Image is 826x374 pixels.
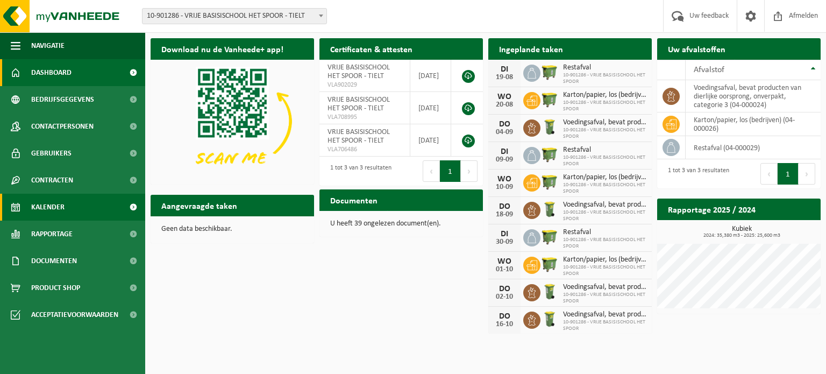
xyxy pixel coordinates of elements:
h2: Uw afvalstoffen [657,38,736,59]
div: DO [494,312,515,321]
div: 1 tot 3 van 3 resultaten [663,162,729,186]
div: 20-08 [494,101,515,109]
span: 10-901286 - VRIJE BASISISCHOOL HET SPOOR [563,127,646,140]
span: Voedingsafval, bevat producten van dierlijke oorsprong, onverpakt, categorie 3 [563,118,646,127]
span: 10-901286 - VRIJE BASISISCHOOL HET SPOOR [563,319,646,332]
span: Dashboard [31,59,72,86]
button: 1 [778,163,799,185]
p: U heeft 39 ongelezen document(en). [330,220,472,228]
span: Contracten [31,167,73,194]
span: 10-901286 - VRIJE BASISISCHOOL HET SPOOR [563,100,646,112]
img: WB-1100-HPE-GN-50 [540,228,559,246]
div: 30-09 [494,238,515,246]
span: Contactpersonen [31,113,94,140]
span: VRIJE BASISISCHOOL HET SPOOR - TIELT [327,63,390,80]
div: 1 tot 3 van 3 resultaten [325,159,391,183]
span: VRIJE BASISISCHOOL HET SPOOR - TIELT [327,128,390,145]
button: Next [799,163,815,185]
span: Rapportage [31,221,73,248]
span: 10-901286 - VRIJE BASISISCHOOL HET SPOOR [563,182,646,195]
span: 10-901286 - VRIJE BASISISCHOOL HET SPOOR [563,72,646,85]
div: 18-09 [494,211,515,218]
span: 10-901286 - VRIJE BASISISCHOOL HET SPOOR - TIELT [143,9,326,24]
div: 10-09 [494,184,515,191]
span: 10-901286 - VRIJE BASISISCHOOL HET SPOOR [563,264,646,277]
button: Previous [423,160,440,182]
h3: Kubiek [663,225,821,238]
div: DI [494,65,515,74]
span: Acceptatievoorwaarden [31,301,118,328]
td: [DATE] [410,60,451,92]
span: Documenten [31,248,77,274]
span: 2024: 35,380 m3 - 2025: 25,600 m3 [663,233,821,238]
span: VLA902029 [327,81,402,89]
h2: Rapportage 2025 / 2024 [657,199,766,220]
span: 10-901286 - VRIJE BASISISCHOOL HET SPOOR [563,154,646,167]
img: WB-0140-HPE-GN-50 [540,200,559,218]
span: Voedingsafval, bevat producten van dierlijke oorsprong, onverpakt, categorie 3 [563,311,646,319]
div: DO [494,120,515,129]
td: [DATE] [410,124,451,157]
span: VLA706486 [327,145,402,154]
button: Next [461,160,478,182]
span: 10-901286 - VRIJE BASISISCHOOL HET SPOOR - TIELT [142,8,327,24]
span: Gebruikers [31,140,72,167]
div: WO [494,257,515,266]
span: Karton/papier, los (bedrijven) [563,91,646,100]
p: Geen data beschikbaar. [161,225,303,233]
div: DO [494,285,515,293]
span: Navigatie [31,32,65,59]
h2: Ingeplande taken [488,38,574,59]
span: Karton/papier, los (bedrijven) [563,173,646,182]
button: Previous [760,163,778,185]
span: Restafval [563,146,646,154]
div: 09-09 [494,156,515,164]
button: 1 [440,160,461,182]
div: WO [494,93,515,101]
img: WB-1100-HPE-GN-50 [540,255,559,273]
span: 10-901286 - VRIJE BASISISCHOOL HET SPOOR [563,237,646,250]
span: Restafval [563,228,646,237]
h2: Aangevraagde taken [151,195,248,216]
a: Bekijk rapportage [740,220,820,241]
span: Restafval [563,63,646,72]
div: 19-08 [494,74,515,81]
img: WB-1100-HPE-GN-50 [540,145,559,164]
span: Bedrijfsgegevens [31,86,94,113]
td: restafval (04-000029) [686,136,821,159]
img: WB-1100-HPE-GN-50 [540,90,559,109]
span: Kalender [31,194,65,221]
span: Afvalstof [694,66,724,74]
td: karton/papier, los (bedrijven) (04-000026) [686,112,821,136]
img: WB-1100-HPE-GN-50 [540,173,559,191]
div: WO [494,175,515,184]
h2: Documenten [319,189,388,210]
div: DI [494,147,515,156]
td: [DATE] [410,92,451,124]
div: DI [494,230,515,238]
span: VRIJE BASISISCHOOL HET SPOOR - TIELT [327,96,390,112]
img: WB-0140-HPE-GN-50 [540,118,559,136]
img: WB-0140-HPE-GN-50 [540,283,559,301]
div: 01-10 [494,266,515,273]
span: 10-901286 - VRIJE BASISISCHOOL HET SPOOR [563,209,646,222]
img: WB-0140-HPE-GN-50 [540,310,559,328]
img: Download de VHEPlus App [151,60,314,182]
img: WB-1100-HPE-GN-50 [540,63,559,81]
span: VLA708995 [327,113,402,122]
span: Voedingsafval, bevat producten van dierlijke oorsprong, onverpakt, categorie 3 [563,201,646,209]
td: voedingsafval, bevat producten van dierlijke oorsprong, onverpakt, categorie 3 (04-000024) [686,80,821,112]
div: 02-10 [494,293,515,301]
h2: Certificaten & attesten [319,38,423,59]
h2: Download nu de Vanheede+ app! [151,38,294,59]
span: Voedingsafval, bevat producten van dierlijke oorsprong, onverpakt, categorie 3 [563,283,646,292]
span: Karton/papier, los (bedrijven) [563,256,646,264]
div: 04-09 [494,129,515,136]
span: Product Shop [31,274,80,301]
div: DO [494,202,515,211]
span: 10-901286 - VRIJE BASISISCHOOL HET SPOOR [563,292,646,305]
div: 16-10 [494,321,515,328]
